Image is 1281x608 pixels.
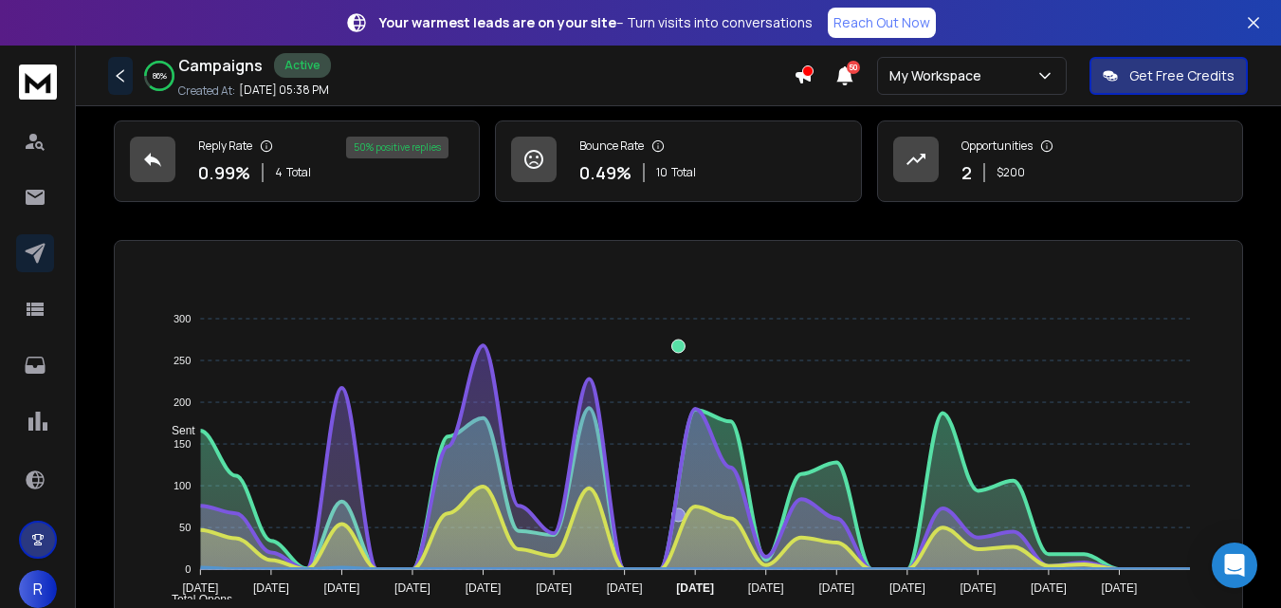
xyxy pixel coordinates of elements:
[671,165,696,180] span: Total
[182,581,218,595] tspan: [DATE]
[19,570,57,608] button: R
[961,138,1033,154] p: Opportunities
[179,522,191,533] tspan: 50
[833,13,930,32] p: Reach Out Now
[19,64,57,100] img: logo
[579,159,631,186] p: 0.49 %
[174,355,191,366] tspan: 250
[379,13,813,32] p: – Turn visits into conversations
[274,53,331,78] div: Active
[676,581,714,595] tspan: [DATE]
[536,581,572,595] tspan: [DATE]
[466,581,502,595] tspan: [DATE]
[379,13,616,31] strong: Your warmest leads are on your site
[185,563,191,575] tspan: 0
[153,70,167,82] p: 86 %
[828,8,936,38] a: Reach Out Now
[178,54,263,77] h1: Campaigns
[818,581,854,595] tspan: [DATE]
[239,83,329,98] p: [DATE] 05:38 PM
[198,159,250,186] p: 0.99 %
[607,581,643,595] tspan: [DATE]
[324,581,360,595] tspan: [DATE]
[1089,57,1248,95] button: Get Free Credits
[1212,543,1257,588] div: Open Intercom Messenger
[275,165,283,180] span: 4
[656,165,668,180] span: 10
[889,581,925,595] tspan: [DATE]
[495,120,861,202] a: Bounce Rate0.49%10Total
[1031,581,1067,595] tspan: [DATE]
[253,581,289,595] tspan: [DATE]
[877,120,1243,202] a: Opportunities2$200
[114,120,480,202] a: Reply Rate0.99%4Total50% positive replies
[889,66,989,85] p: My Workspace
[1102,581,1138,595] tspan: [DATE]
[157,424,195,437] span: Sent
[174,438,191,450] tspan: 150
[997,165,1025,180] p: $ 200
[847,61,860,74] span: 50
[178,83,235,99] p: Created At:
[174,480,191,491] tspan: 100
[394,581,430,595] tspan: [DATE]
[579,138,644,154] p: Bounce Rate
[961,581,997,595] tspan: [DATE]
[286,165,311,180] span: Total
[174,313,191,324] tspan: 300
[157,593,232,606] span: Total Opens
[346,137,448,158] div: 50 % positive replies
[748,581,784,595] tspan: [DATE]
[174,396,191,408] tspan: 200
[198,138,252,154] p: Reply Rate
[1129,66,1235,85] p: Get Free Credits
[961,159,972,186] p: 2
